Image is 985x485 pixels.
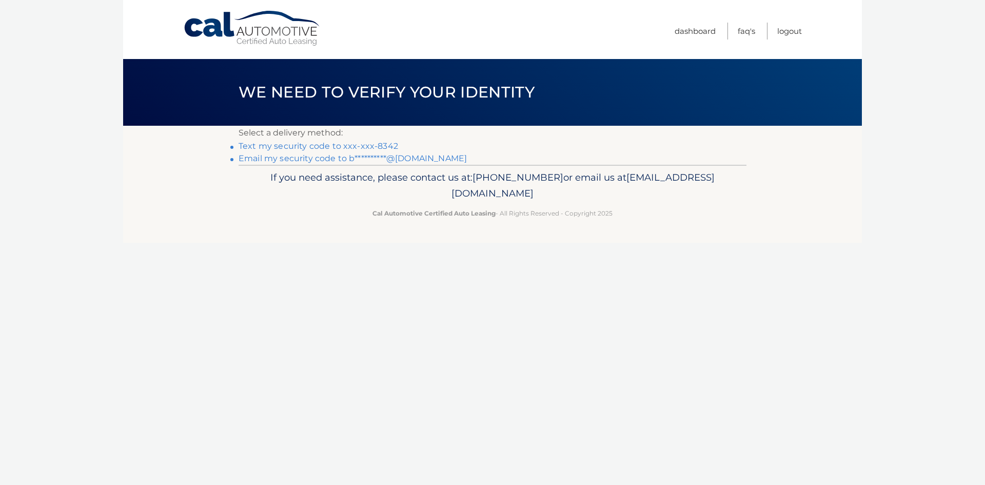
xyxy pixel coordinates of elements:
[675,23,716,40] a: Dashboard
[239,83,535,102] span: We need to verify your identity
[472,171,563,183] span: [PHONE_NUMBER]
[777,23,802,40] a: Logout
[239,153,467,163] a: Email my security code to b**********@[DOMAIN_NAME]
[245,169,740,202] p: If you need assistance, please contact us at: or email us at
[183,10,322,47] a: Cal Automotive
[239,126,746,140] p: Select a delivery method:
[372,209,496,217] strong: Cal Automotive Certified Auto Leasing
[738,23,755,40] a: FAQ's
[245,208,740,219] p: - All Rights Reserved - Copyright 2025
[239,141,398,151] a: Text my security code to xxx-xxx-8342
